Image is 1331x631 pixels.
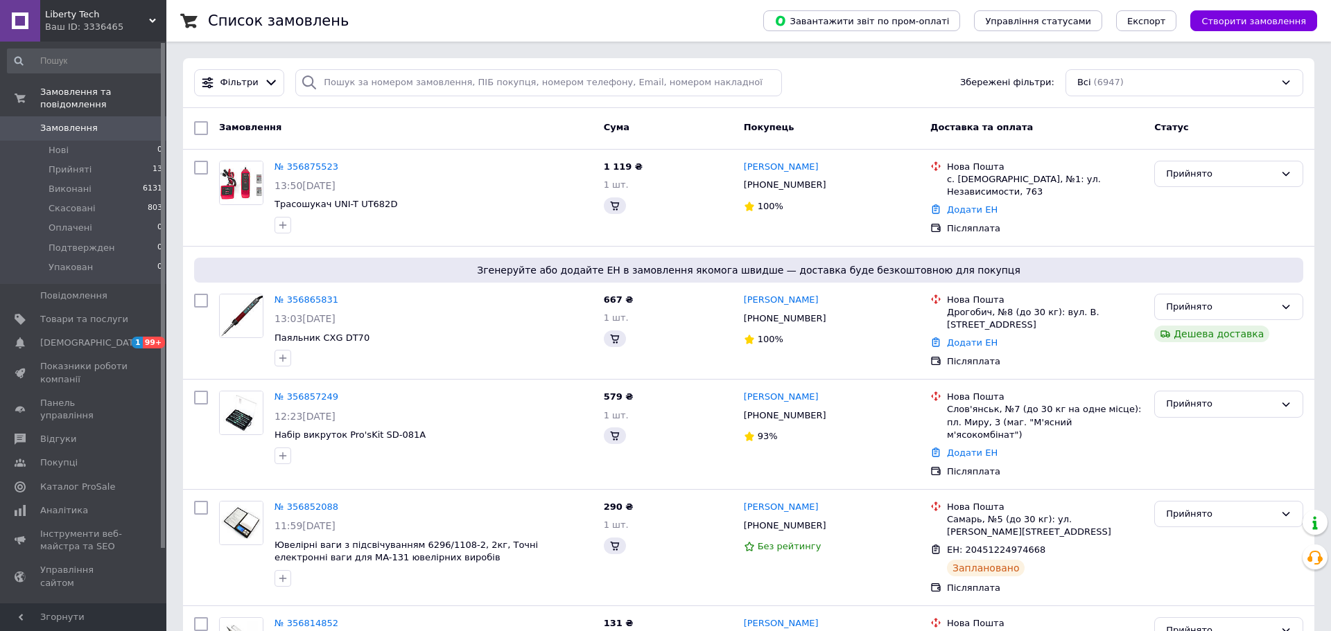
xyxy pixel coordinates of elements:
span: 99+ [143,337,166,348]
a: № 356865831 [275,294,338,305]
a: Додати ЕН [947,204,998,215]
h1: Список замовлень [208,12,349,29]
span: 667 ₴ [604,294,634,305]
div: [PHONE_NUMBER] [741,407,829,425]
span: Замовлення [219,122,281,132]
span: 0 [157,261,162,274]
a: [PERSON_NAME] [744,391,819,404]
span: Створити замовлення [1201,16,1306,26]
a: Додати ЕН [947,337,998,348]
a: Ювелірні ваги з підсвічуванням 6296/1108-2, 2кг, Точні електронні ваги для MA-131 ювелірних виробів [275,540,538,563]
a: Фото товару [219,161,263,205]
div: Нова Пошта [947,161,1143,173]
span: Статус [1154,122,1189,132]
span: 579 ₴ [604,391,634,402]
span: Показники роботи компанії [40,360,128,385]
a: [PERSON_NAME] [744,617,819,630]
span: Liberty Tech [45,8,149,21]
span: 93% [758,431,778,441]
span: 100% [758,201,783,211]
span: 1 шт. [604,312,629,323]
span: 13:03[DATE] [275,313,336,324]
div: [PHONE_NUMBER] [741,310,829,328]
a: № 356852088 [275,501,338,512]
a: Паяльник CXG DT70 [275,332,369,343]
a: № 356857249 [275,391,338,402]
span: 0 [157,144,162,157]
span: Оплачені [49,222,92,234]
div: [PHONE_NUMBER] [741,176,829,194]
span: Гаманець компанії [40,601,128,625]
span: Виконані [49,183,92,195]
span: [DEMOGRAPHIC_DATA] [40,337,143,349]
img: Фото товару [220,391,263,434]
a: [PERSON_NAME] [744,501,819,514]
div: Післяплата [947,465,1143,478]
span: 0 [157,222,162,234]
span: 11:59[DATE] [275,520,336,531]
span: Покупець [744,122,794,132]
span: 13 [153,163,162,176]
div: Дрогобич, №8 (до 30 кг): вул. В. [STREET_ADDRESS] [947,306,1143,331]
div: [PHONE_NUMBER] [741,517,829,535]
a: Фото товару [219,501,263,545]
span: Експорт [1127,16,1166,26]
span: Cума [604,122,629,132]
div: Заплановано [947,560,1025,576]
div: с. [DEMOGRAPHIC_DATA], №1: ул. Независимости, 763 [947,173,1143,198]
div: Дешева доставка [1154,326,1269,342]
span: 13:50[DATE] [275,180,336,191]
div: Прийнято [1166,300,1275,314]
button: Експорт [1116,10,1177,31]
span: Подтвержден [49,242,114,254]
span: ЕН: 20451224974668 [947,544,1045,555]
span: Фільтри [220,76,259,89]
span: Скасовані [49,202,96,215]
a: [PERSON_NAME] [744,294,819,307]
span: Збережені фільтри: [960,76,1054,89]
a: [PERSON_NAME] [744,161,819,174]
a: Створити замовлення [1176,15,1317,26]
a: Фото товару [219,294,263,338]
span: Замовлення та повідомлення [40,86,166,111]
span: 100% [758,334,783,344]
button: Управління статусами [974,10,1102,31]
a: Фото товару [219,391,263,435]
div: Нова Пошта [947,391,1143,403]
div: Ваш ID: 3336465 [45,21,166,33]
span: 290 ₴ [604,501,634,512]
span: Відгуки [40,433,76,445]
span: Каталог ProSale [40,481,115,493]
span: Управління статусами [985,16,1091,26]
span: 6131 [143,183,162,195]
span: 1 119 ₴ [604,161,643,172]
div: Післяплата [947,222,1143,235]
span: Покупці [40,456,78,469]
input: Пошук за номером замовлення, ПІБ покупця, номером телефону, Email, номером накладної [295,69,782,96]
button: Завантажити звіт по пром-оплаті [763,10,960,31]
span: 1 шт. [604,410,629,420]
a: Набір викруток Pro'sKit SD-081A [275,429,426,440]
span: Завантажити звіт по пром-оплаті [774,15,949,27]
div: Прийнято [1166,397,1275,411]
span: Панель управління [40,397,128,422]
span: Товари та послуги [40,313,128,326]
img: Фото товару [220,501,263,544]
span: 131 ₴ [604,618,634,628]
div: Прийнято [1166,507,1275,522]
div: Нова Пошта [947,617,1143,630]
span: 803 [148,202,162,215]
div: Слов'янськ, №7 (до 30 кг на одне місце): пл. Миру, 3 (маг. "М'ясний м'ясокомбінат") [947,403,1143,441]
div: Післяплата [947,355,1143,368]
span: (6947) [1094,77,1124,87]
span: Повідомлення [40,290,107,302]
input: Пошук [7,48,164,73]
img: Фото товару [220,294,263,337]
span: 1 шт. [604,519,629,530]
a: Трасошукач UNI-T UT682D [275,199,397,209]
div: Післяплата [947,582,1143,594]
span: 1 [132,337,143,348]
a: № 356814852 [275,618,338,628]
